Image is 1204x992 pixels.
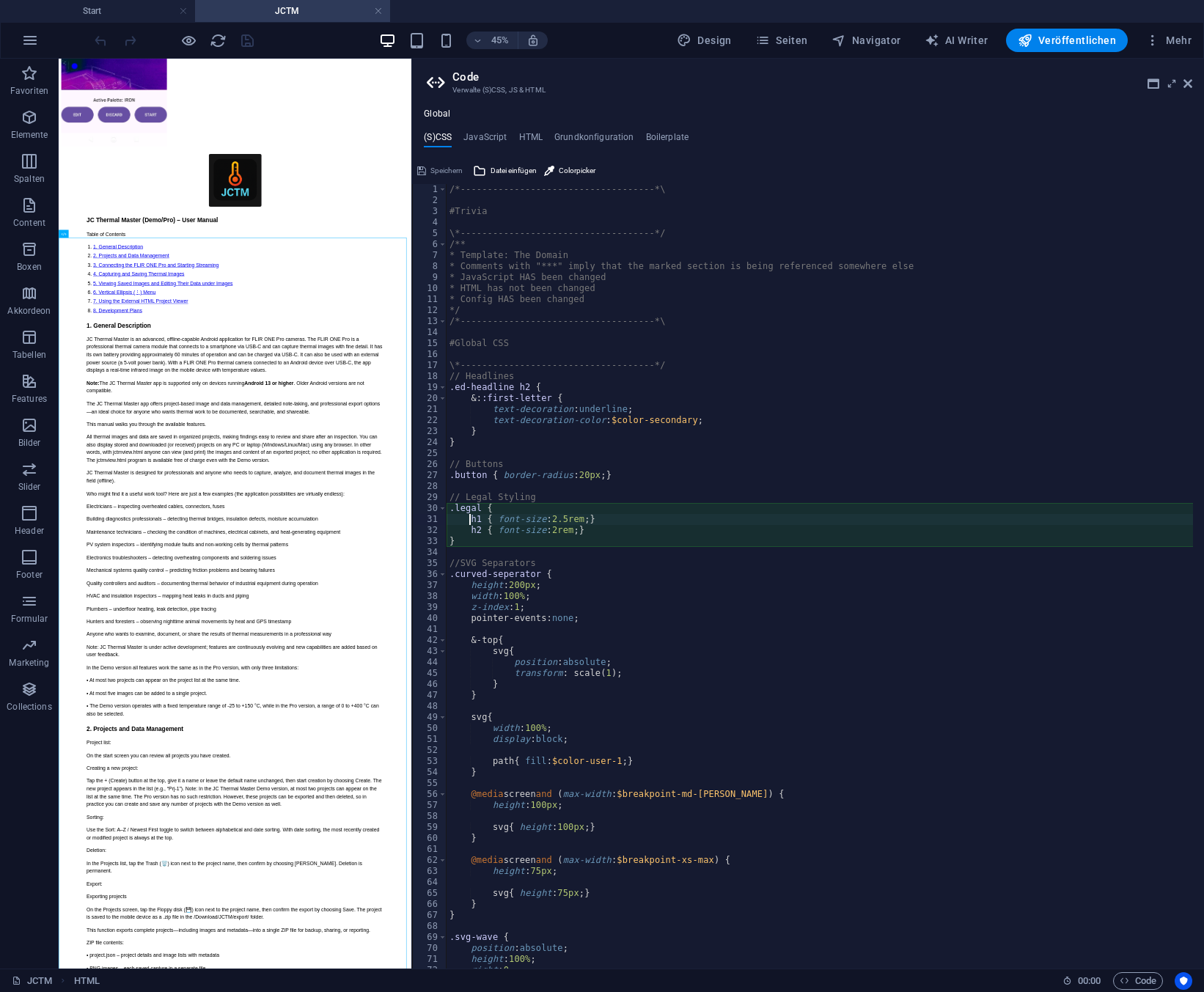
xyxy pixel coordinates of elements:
span: Mehr [1145,33,1192,48]
h4: (S)CSS [424,132,452,148]
div: 1 [413,184,447,195]
a: Klick, um Auswahl aufzuheben. Doppelklick öffnet Seitenverwaltung [12,972,52,990]
div: 19 [413,382,447,393]
div: 6 [413,239,447,250]
div: 63 [413,866,447,877]
p: Elemente [11,129,48,141]
div: 43 [413,646,447,657]
div: 71 [413,954,447,965]
div: 5 [413,228,447,239]
button: Veröffentlichen [1006,29,1128,52]
div: 52 [413,745,447,756]
span: Code [1120,972,1156,990]
span: Datei einfügen [491,162,537,180]
div: 12 [413,305,447,316]
div: 24 [413,437,447,448]
div: 72 [413,965,447,976]
h4: JavaScript [463,132,507,148]
button: Seiten [749,29,814,52]
h4: Boilerplate [646,132,689,148]
div: 15 [413,338,447,349]
p: Slider [18,481,41,493]
p: Akkordeon [7,305,51,317]
div: Design (Strg+Alt+Y) [671,29,738,52]
div: 37 [413,580,447,591]
button: Code [1113,972,1163,990]
h3: Verwalte (S)CSS, JS & HTML [452,84,1163,97]
span: Design [677,33,732,48]
div: 10 [413,283,447,294]
div: 20 [413,393,447,404]
button: Mehr [1139,29,1197,52]
div: 16 [413,349,447,360]
button: Colorpicker [542,162,598,180]
nav: breadcrumb [74,972,100,990]
div: 28 [413,481,447,492]
p: Tabellen [12,349,46,361]
div: 11 [413,294,447,305]
button: 45% [466,32,518,49]
button: Klicke hier, um den Vorschau-Modus zu verlassen [180,32,197,49]
span: Colorpicker [559,162,595,180]
div: 60 [413,833,447,844]
div: 23 [413,426,447,437]
i: Bei Größenänderung Zoomstufe automatisch an das gewählte Gerät anpassen. [526,34,540,47]
div: 22 [413,415,447,426]
div: 25 [413,448,447,459]
span: Klick zum Auswählen. Doppelklick zum Bearbeiten [74,972,100,990]
p: Marketing [9,657,49,669]
p: Bilder [18,437,41,449]
p: Footer [16,569,43,581]
div: 32 [413,525,447,536]
div: 44 [413,657,447,668]
div: 17 [413,360,447,371]
h6: Session-Zeit [1062,972,1101,990]
div: 38 [413,591,447,602]
div: 69 [413,932,447,943]
p: Collections [7,701,51,713]
div: 65 [413,888,447,899]
div: 70 [413,943,447,954]
h4: Global [424,109,450,120]
div: 55 [413,778,447,789]
div: 13 [413,316,447,327]
p: Header [15,525,44,537]
button: Usercentrics [1175,972,1192,990]
div: 34 [413,547,447,558]
div: 8 [413,261,447,272]
div: 66 [413,899,447,910]
div: 58 [413,811,447,822]
div: 50 [413,723,447,734]
div: 2 [413,195,447,206]
div: 26 [413,459,447,470]
div: 39 [413,602,447,613]
div: 45 [413,668,447,679]
p: Spalten [14,173,45,185]
div: 51 [413,734,447,745]
button: Datei einfügen [471,162,539,180]
span: Navigator [832,33,901,48]
button: Navigator [826,29,907,52]
span: : [1088,975,1090,986]
h2: Code [452,70,1192,84]
div: 35 [413,558,447,569]
p: Features [12,393,47,405]
div: 21 [413,404,447,415]
div: 33 [413,536,447,547]
h4: HTML [519,132,543,148]
div: 62 [413,855,447,866]
i: Seite neu laden [210,32,227,49]
div: 9 [413,272,447,283]
h6: 45% [488,32,512,49]
div: 68 [413,921,447,932]
button: Design [671,29,738,52]
div: 56 [413,789,447,800]
h4: JCTM [195,3,390,19]
div: 14 [413,327,447,338]
div: 46 [413,679,447,690]
p: Favoriten [10,85,48,97]
div: 30 [413,503,447,514]
div: 29 [413,492,447,503]
div: 18 [413,371,447,382]
button: reload [209,32,227,49]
